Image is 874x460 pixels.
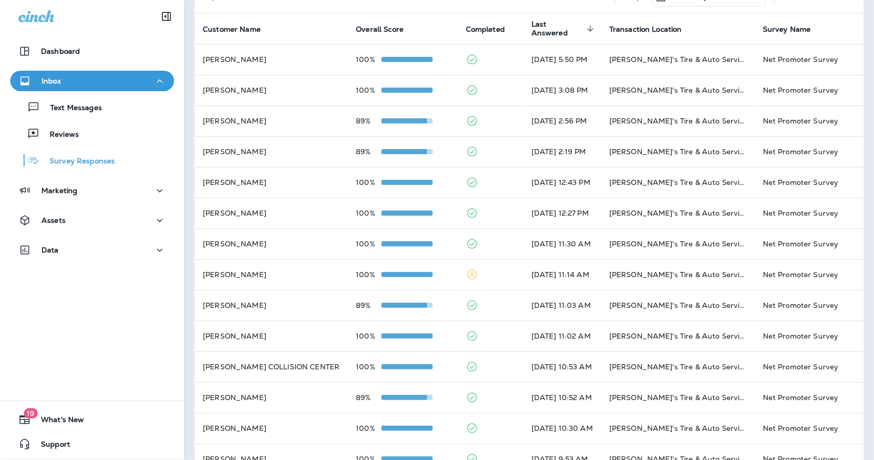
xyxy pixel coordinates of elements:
[356,86,381,94] p: 100%
[356,55,381,64] p: 100%
[203,25,261,34] span: Customer Name
[601,351,755,382] td: [PERSON_NAME]'s Tire & Auto Service | [GEOGRAPHIC_DATA]
[41,47,80,55] p: Dashboard
[356,363,381,371] p: 100%
[523,44,601,75] td: [DATE] 5:50 PM
[755,106,864,136] td: Net Promoter Survey
[39,130,79,140] p: Reviews
[601,382,755,413] td: [PERSON_NAME]'s Tire & Auto Service | [GEOGRAPHIC_DATA]
[10,71,174,91] button: Inbox
[601,321,755,351] td: [PERSON_NAME]'s Tire & Auto Service | [PERSON_NAME]
[601,228,755,259] td: [PERSON_NAME]'s Tire & Auto Service | [GEOGRAPHIC_DATA]
[10,96,174,118] button: Text Messages
[195,167,348,198] td: [PERSON_NAME]
[10,123,174,144] button: Reviews
[24,408,37,419] span: 19
[356,25,403,34] span: Overall Score
[203,25,274,34] span: Customer Name
[523,259,601,290] td: [DATE] 11:14 AM
[195,136,348,167] td: [PERSON_NAME]
[41,246,59,254] p: Data
[195,382,348,413] td: [PERSON_NAME]
[601,136,755,167] td: [PERSON_NAME]'s Tire & Auto Service | [GEOGRAPHIC_DATA]
[356,148,381,156] p: 89%
[755,321,864,351] td: Net Promoter Survey
[10,210,174,231] button: Assets
[523,167,601,198] td: [DATE] 12:43 PM
[356,178,381,186] p: 100%
[601,198,755,228] td: [PERSON_NAME]'s Tire & Auto Service | [PERSON_NAME]
[152,6,181,27] button: Collapse Sidebar
[10,240,174,260] button: Data
[523,413,601,444] td: [DATE] 10:30 AM
[523,382,601,413] td: [DATE] 10:52 AM
[10,150,174,171] button: Survey Responses
[601,167,755,198] td: [PERSON_NAME]'s Tire & Auto Service | [GEOGRAPHIC_DATA]
[523,106,601,136] td: [DATE] 2:56 PM
[755,290,864,321] td: Net Promoter Survey
[523,75,601,106] td: [DATE] 3:08 PM
[356,393,381,402] p: 89%
[195,44,348,75] td: [PERSON_NAME]
[601,413,755,444] td: [PERSON_NAME]'s Tire & Auto Service | [PERSON_NAME]
[356,209,381,217] p: 100%
[763,25,811,34] span: Survey Name
[609,25,682,34] span: Transaction Location
[195,198,348,228] td: [PERSON_NAME]
[755,413,864,444] td: Net Promoter Survey
[601,290,755,321] td: [PERSON_NAME]'s Tire & Auto Service | [GEOGRAPHIC_DATA]
[763,25,824,34] span: Survey Name
[41,216,66,224] p: Assets
[39,157,115,166] p: Survey Responses
[195,290,348,321] td: [PERSON_NAME]
[755,259,864,290] td: Net Promoter Survey
[40,103,102,113] p: Text Messages
[601,259,755,290] td: [PERSON_NAME]'s Tire & Auto Service | [GEOGRAPHIC_DATA]
[356,301,381,309] p: 89%
[10,180,174,201] button: Marketing
[755,167,864,198] td: Net Promoter Survey
[523,321,601,351] td: [DATE] 11:02 AM
[31,440,70,452] span: Support
[195,75,348,106] td: [PERSON_NAME]
[356,332,381,340] p: 100%
[523,228,601,259] td: [DATE] 11:30 AM
[10,409,174,430] button: 19What's New
[41,186,77,195] p: Marketing
[356,25,417,34] span: Overall Score
[195,321,348,351] td: [PERSON_NAME]
[609,25,695,34] span: Transaction Location
[531,20,597,37] span: Last Answered
[356,270,381,279] p: 100%
[755,198,864,228] td: Net Promoter Survey
[755,351,864,382] td: Net Promoter Survey
[466,25,505,34] span: Completed
[523,198,601,228] td: [DATE] 12:27 PM
[755,228,864,259] td: Net Promoter Survey
[755,136,864,167] td: Net Promoter Survey
[466,25,518,34] span: Completed
[41,77,61,85] p: Inbox
[755,44,864,75] td: Net Promoter Survey
[523,136,601,167] td: [DATE] 2:19 PM
[356,240,381,248] p: 100%
[523,351,601,382] td: [DATE] 10:53 AM
[10,434,174,454] button: Support
[31,415,84,428] span: What's New
[755,382,864,413] td: Net Promoter Survey
[10,41,174,61] button: Dashboard
[195,106,348,136] td: [PERSON_NAME]
[601,44,755,75] td: [PERSON_NAME]'s Tire & Auto Service | [GEOGRAPHIC_DATA]
[356,117,381,125] p: 89%
[531,20,584,37] span: Last Answered
[601,75,755,106] td: [PERSON_NAME]'s Tire & Auto Service | Verot
[523,290,601,321] td: [DATE] 11:03 AM
[755,75,864,106] td: Net Promoter Survey
[601,106,755,136] td: [PERSON_NAME]'s Tire & Auto Service | [GEOGRAPHIC_DATA]
[356,424,381,432] p: 100%
[195,259,348,290] td: [PERSON_NAME]
[195,228,348,259] td: [PERSON_NAME]
[195,351,348,382] td: [PERSON_NAME] COLLISION CENTER
[195,413,348,444] td: [PERSON_NAME]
